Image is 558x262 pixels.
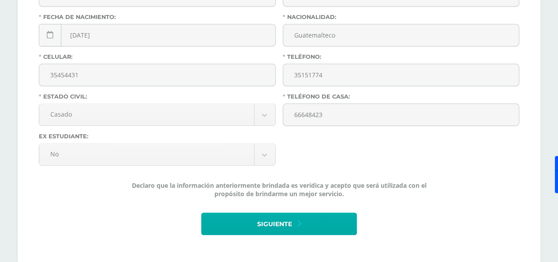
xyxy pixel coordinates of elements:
[39,133,276,140] label: Ex estudiante:
[39,104,275,125] a: Casado
[39,64,275,86] input: Celular
[39,53,276,60] label: Celular:
[39,144,275,165] a: No
[50,104,243,125] span: Casado
[283,24,519,46] input: Nacionalidad
[257,213,292,235] span: Siguiente
[120,181,438,198] span: Declaro que la información anteriormente brindada es verídica y acepto que será utilizada con el ...
[201,213,356,235] button: Siguiente
[39,24,275,46] input: Fecha de nacimiento
[39,93,276,100] label: Estado civil:
[283,64,519,86] input: Teléfono
[50,144,243,164] span: No
[283,104,519,125] input: Teléfono de Casa
[283,93,520,100] label: Teléfono de Casa:
[283,14,520,20] label: Nacionalidad:
[283,53,520,60] label: Teléfono:
[39,14,276,20] label: Fecha de nacimiento:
